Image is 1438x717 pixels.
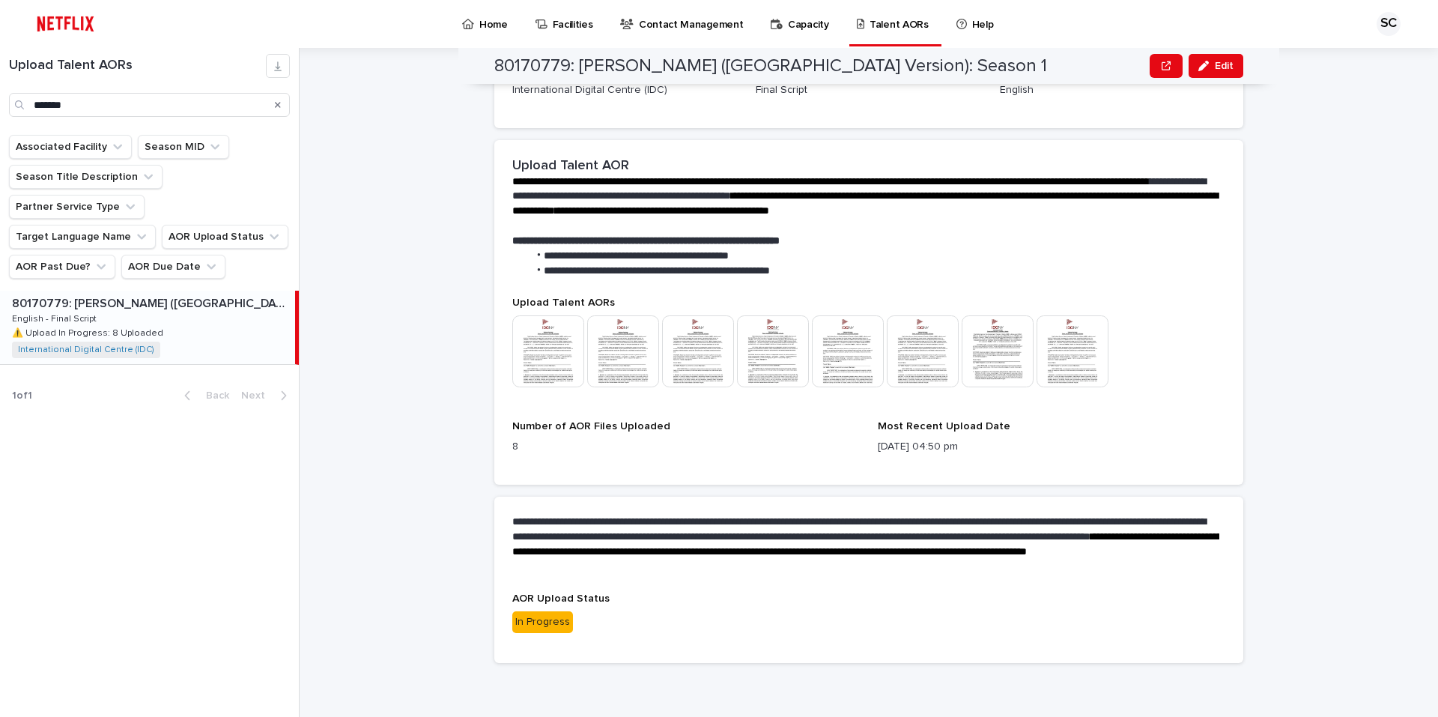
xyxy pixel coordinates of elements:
p: English - Final Script [12,311,100,324]
button: AOR Due Date [121,255,225,279]
h2: Upload Talent AOR [512,158,629,175]
span: Number of AOR Files Uploaded [512,421,670,432]
p: ⚠️ Upload In Progress: 8 Uploaded [12,325,166,339]
img: ifQbXi3ZQGMSEF7WDB7W [30,9,101,39]
span: Most Recent Upload Date [878,421,1010,432]
h1: Upload Talent AORs [9,58,266,74]
p: [DATE] 04:50 pm [878,439,1225,455]
span: Back [197,390,229,401]
button: Season Title Description [9,165,163,189]
span: Upload Talent AORs [512,297,615,308]
div: In Progress [512,611,573,633]
button: Next [235,389,299,402]
button: Season MID [138,135,229,159]
button: AOR Upload Status [162,225,288,249]
span: AOR Upload Status [512,593,610,604]
button: Partner Service Type [9,195,145,219]
a: International Digital Centre (IDC) [18,345,154,355]
div: SC [1377,12,1401,36]
p: 80170779: Rosario Tijeras (Mexico Version): Season 1 [12,294,292,311]
button: AOR Past Due? [9,255,115,279]
button: Edit [1189,54,1243,78]
button: Target Language Name [9,225,156,249]
input: Search [9,93,290,117]
span: Next [241,390,274,401]
p: International Digital Centre (IDC) [512,82,738,98]
h2: 80170779: [PERSON_NAME] ([GEOGRAPHIC_DATA] Version): Season 1 [494,55,1047,77]
p: Final Script [756,82,981,98]
p: 8 [512,439,860,455]
button: Associated Facility [9,135,132,159]
span: Edit [1215,61,1234,71]
p: English [1000,82,1225,98]
button: Back [172,389,235,402]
